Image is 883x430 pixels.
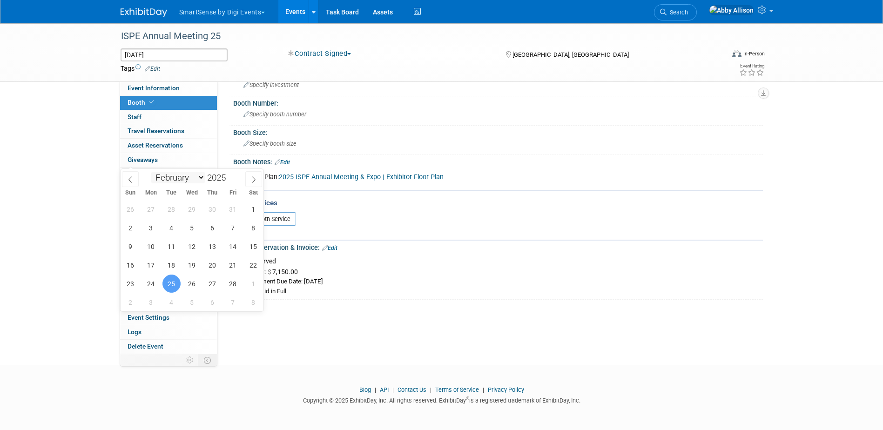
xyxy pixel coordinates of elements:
[667,9,688,16] span: Search
[359,386,371,393] a: Blog
[149,100,154,105] i: Booth reservation complete
[243,140,297,147] span: Specify booth size
[732,50,741,57] img: Format-Inperson.png
[120,139,217,153] a: Asset Reservations
[121,190,141,196] span: Sun
[128,156,158,163] span: Giveaways
[120,296,217,310] a: Copy/Duplicate Event
[233,241,763,253] div: Booth Reservation & Invoice:
[398,386,426,393] a: Contact Us
[244,237,263,255] span: February 15, 2025
[141,190,161,196] span: Mon
[142,275,160,293] span: February 24, 2025
[162,200,181,218] span: January 28, 2025
[183,219,201,237] span: February 5, 2025
[224,275,242,293] span: February 28, 2025
[142,293,160,311] span: March 3, 2025
[183,293,201,311] span: March 5, 2025
[121,275,140,293] span: February 23, 2025
[203,200,222,218] span: January 30, 2025
[229,198,763,208] div: Booth Services
[128,127,184,134] span: Travel Reservations
[120,96,217,110] a: Booth
[120,225,217,239] a: Misc. Expenses & Credits
[244,200,263,218] span: February 1, 2025
[243,81,299,88] span: Specify investment
[285,49,355,59] button: Contract Signed
[233,126,763,137] div: Booth Size:
[203,237,222,255] span: February 13, 2025
[203,256,222,274] span: February 20, 2025
[120,282,217,296] a: Event Binder (.pdf export)
[380,386,389,393] a: API
[198,354,217,366] td: Toggle Event Tabs
[120,110,217,124] a: Staff
[203,275,222,293] span: February 27, 2025
[120,196,217,210] a: Tasks0%
[224,256,242,274] span: February 21, 2025
[390,386,396,393] span: |
[428,386,434,393] span: |
[151,172,205,183] select: Month
[435,386,479,393] a: Terms of Service
[244,293,263,311] span: March 8, 2025
[244,275,263,293] span: March 1, 2025
[128,99,156,106] span: Booth
[275,159,290,166] a: Edit
[669,48,765,62] div: Event Format
[120,168,217,181] a: Shipments
[222,190,243,196] span: Fri
[488,386,524,393] a: Privacy Policy
[121,200,140,218] span: January 26, 2025
[183,275,201,293] span: February 26, 2025
[121,256,140,274] span: February 16, 2025
[162,237,181,255] span: February 11, 2025
[121,237,140,255] span: February 9, 2025
[142,219,160,237] span: February 3, 2025
[128,343,163,350] span: Delete Event
[203,293,222,311] span: March 6, 2025
[243,190,263,196] span: Sat
[118,28,710,45] div: ISPE Annual Meeting 25
[512,51,629,58] span: [GEOGRAPHIC_DATA], [GEOGRAPHIC_DATA]
[739,64,764,68] div: Event Rating
[120,124,217,138] a: Travel Reservations
[121,48,228,61] input: Event Start Date - End Date
[183,256,201,274] span: February 19, 2025
[183,200,201,218] span: January 29, 2025
[466,396,469,401] sup: ®
[233,155,763,167] div: Booth Notes:
[121,64,160,73] td: Tags
[120,239,217,253] a: Budget
[120,153,217,167] a: Giveaways
[224,200,242,218] span: January 31, 2025
[162,256,181,274] span: February 18, 2025
[279,173,444,181] a: 2025 ISPE Annual Meeting & Expo | Exhibitor Floor Plan
[128,314,169,321] span: Event Settings
[244,219,263,237] span: February 8, 2025
[162,219,181,237] span: February 4, 2025
[224,219,242,237] span: February 7, 2025
[120,210,217,224] a: Playbook
[120,325,217,339] a: Logs
[120,268,217,282] a: Attachments
[480,386,486,393] span: |
[202,190,222,196] span: Thu
[224,293,242,311] span: March 7, 2025
[182,354,198,366] td: Personalize Event Tab Strip
[142,237,160,255] span: February 10, 2025
[182,190,202,196] span: Wed
[128,113,142,121] span: Staff
[120,254,217,268] a: ROI, Objectives & ROO
[205,172,233,183] input: Year
[161,190,182,196] span: Tue
[120,311,217,325] a: Event Settings
[145,66,160,72] a: Edit
[243,111,306,118] span: Specify booth number
[244,256,263,274] span: February 22, 2025
[743,50,765,57] div: In-Person
[121,293,140,311] span: March 2, 2025
[251,268,302,275] span: 7,150.00
[162,293,181,311] span: March 4, 2025
[162,275,181,293] span: February 25, 2025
